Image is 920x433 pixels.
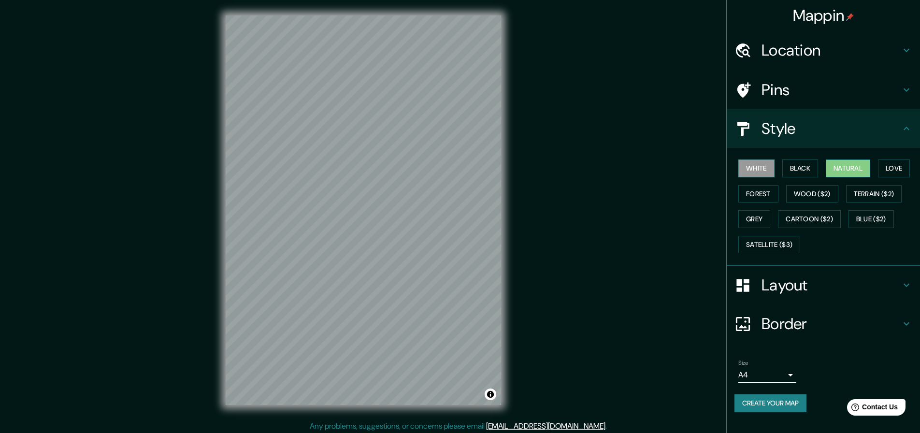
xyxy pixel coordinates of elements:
button: Terrain ($2) [846,185,902,203]
button: Satellite ($3) [738,236,800,254]
h4: Style [762,119,901,138]
button: Blue ($2) [848,210,894,228]
button: Wood ($2) [786,185,838,203]
div: Style [727,109,920,148]
a: [EMAIL_ADDRESS][DOMAIN_NAME] [486,421,605,431]
div: Border [727,304,920,343]
button: White [738,159,775,177]
div: Pins [727,71,920,109]
label: Size [738,359,748,367]
img: pin-icon.png [846,13,854,21]
h4: Pins [762,80,901,100]
h4: Border [762,314,901,333]
button: Toggle attribution [485,389,496,400]
h4: Location [762,41,901,60]
button: Cartoon ($2) [778,210,841,228]
button: Create your map [734,394,806,412]
p: Any problems, suggestions, or concerns please email . [310,420,607,432]
h4: Mappin [793,6,854,25]
button: Black [782,159,819,177]
button: Grey [738,210,770,228]
button: Love [878,159,910,177]
button: Forest [738,185,778,203]
canvas: Map [226,15,501,405]
div: . [607,420,608,432]
div: Location [727,31,920,70]
div: A4 [738,367,796,383]
div: . [608,420,610,432]
iframe: Help widget launcher [834,395,909,422]
div: Layout [727,266,920,304]
button: Natural [826,159,870,177]
h4: Layout [762,275,901,295]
